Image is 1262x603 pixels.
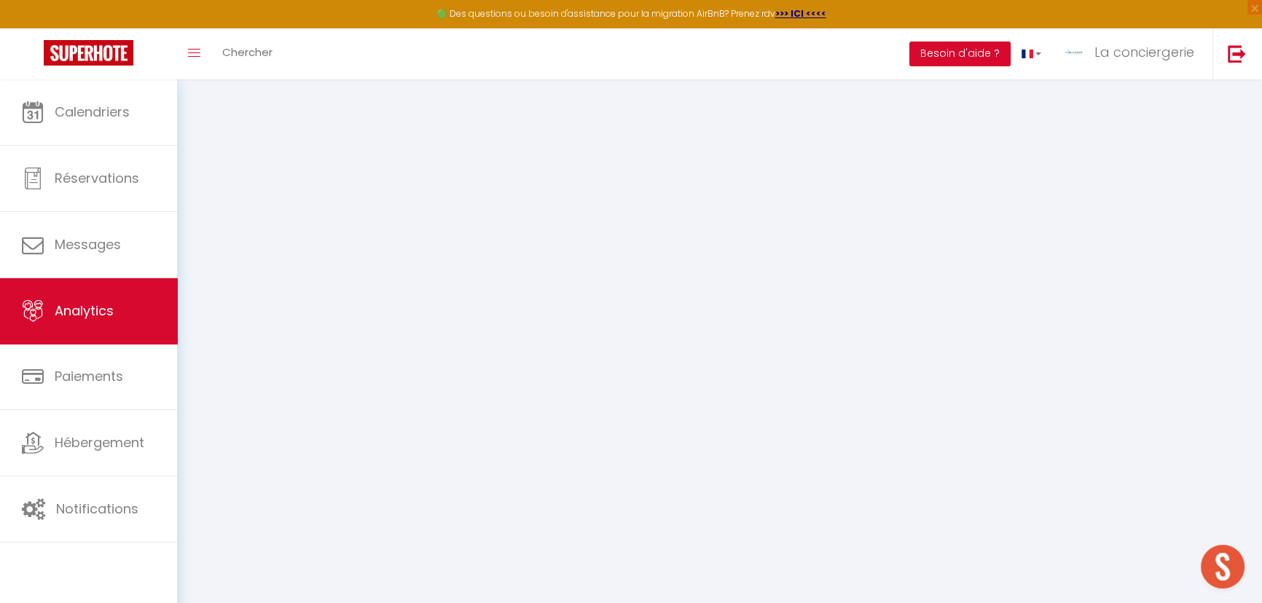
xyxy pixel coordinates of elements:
button: Besoin d'aide ? [909,42,1011,66]
a: >>> ICI <<<< [775,7,826,20]
span: Analytics [55,301,114,320]
a: ... La conciergerie [1052,28,1212,79]
span: Chercher [222,44,273,60]
span: Calendriers [55,103,130,121]
span: Paiements [55,367,123,385]
span: Hébergement [55,433,144,452]
img: ... [1063,42,1085,63]
img: logout [1228,44,1246,63]
span: La conciergerie [1094,43,1194,61]
div: Ouvrir le chat [1201,545,1245,588]
span: Messages [55,235,121,253]
a: Chercher [211,28,283,79]
span: Notifications [56,500,138,518]
span: Réservations [55,169,139,187]
img: Super Booking [44,40,133,66]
